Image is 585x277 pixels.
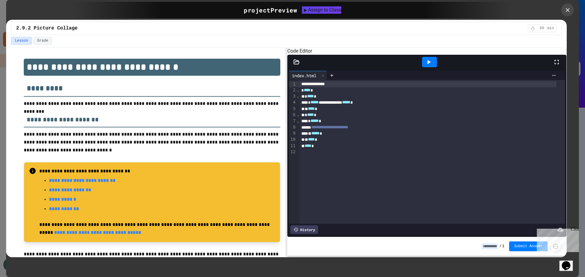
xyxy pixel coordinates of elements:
[11,37,32,45] button: Lesson
[244,5,297,15] div: project Preview
[296,119,300,123] span: Fold line
[289,118,296,124] div: 7
[302,6,341,14] button: Assign to Class
[289,130,296,137] div: 9
[509,241,548,251] button: Submit Answer
[289,143,296,149] div: 11
[289,106,296,112] div: 5
[289,137,296,143] div: 10
[296,94,300,99] span: Fold line
[289,99,296,106] div: 4
[33,37,52,45] button: Grade
[289,93,296,99] div: 3
[514,244,543,249] span: Submit Answer
[289,112,296,118] div: 6
[16,25,78,32] span: 2.9.2 Picture Collage
[537,26,547,31] span: 60
[289,149,296,155] div: 12
[289,87,296,93] div: 2
[296,112,300,117] span: Fold line
[290,225,318,234] div: History
[547,26,554,31] span: min
[287,47,566,55] h6: Code Editor
[502,244,504,249] span: 1
[289,72,319,79] div: index.html
[534,226,579,252] iframe: chat widget
[289,124,296,130] div: 8
[499,244,502,249] span: /
[289,71,327,80] div: index.html
[296,88,300,92] span: Fold line
[289,81,296,87] div: 1
[559,253,579,271] iframe: chat widget
[2,2,42,39] div: Chat with us now!Close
